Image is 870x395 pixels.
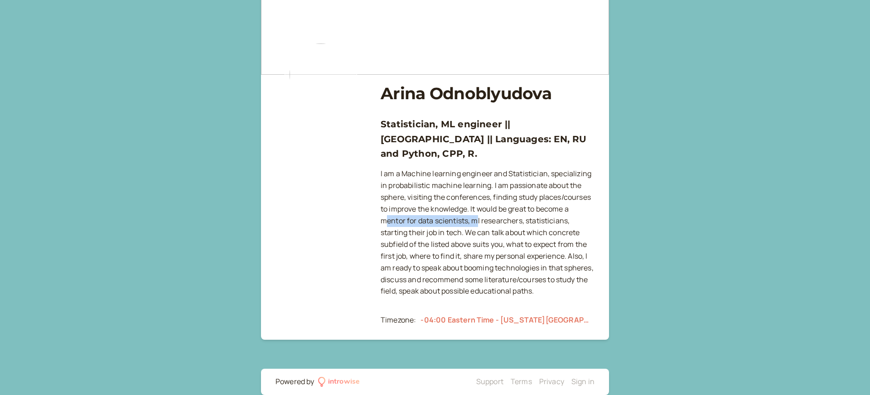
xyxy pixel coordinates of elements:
[318,376,360,388] a: introwise
[381,84,594,103] h1: Arina Odnoblyudova
[476,376,503,386] a: Support
[381,117,594,161] h3: Statistician, ML engineer || [GEOGRAPHIC_DATA] || Languages: EN, RU and Python, CPP, R.
[571,376,594,386] a: Sign in
[381,314,416,326] div: Timezone:
[539,376,564,386] a: Privacy
[328,376,360,388] div: introwise
[381,168,594,297] p: I am a Machine learning engineer and Statistician, specializing in probabilistic machine learning...
[275,376,314,388] div: Powered by
[511,376,532,386] a: Terms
